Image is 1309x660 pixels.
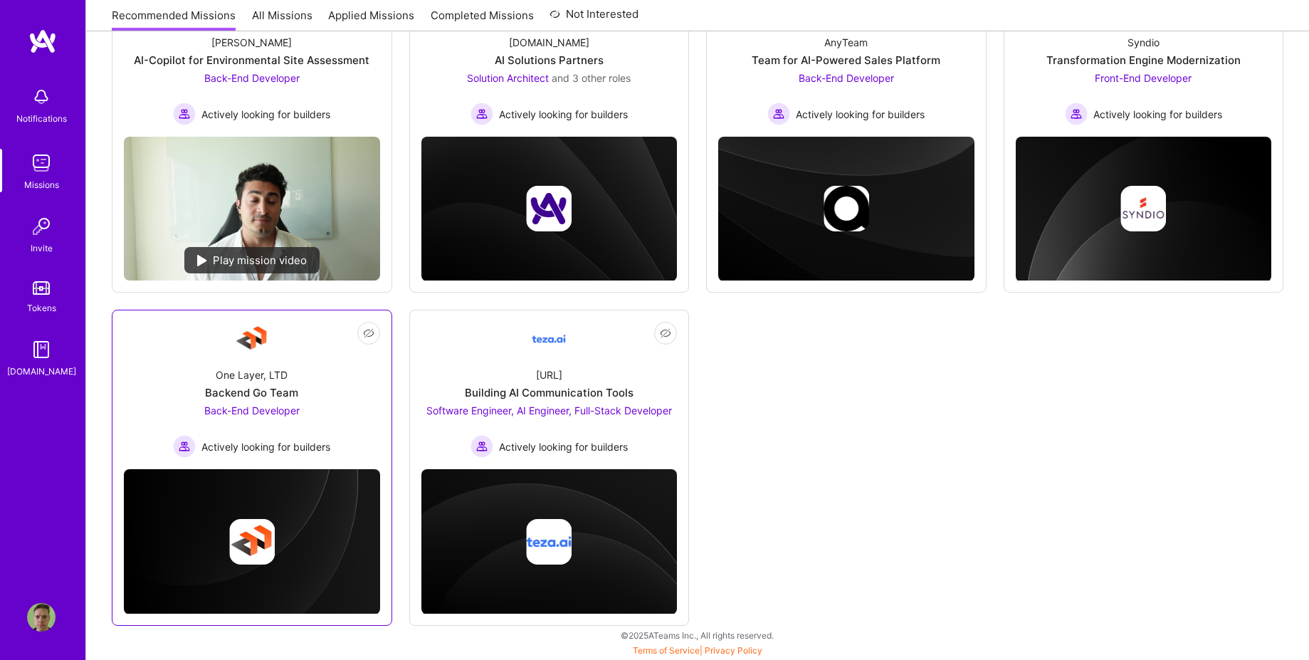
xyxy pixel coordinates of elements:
[526,519,572,565] img: Company logo
[421,469,678,614] img: cover
[796,107,925,122] span: Actively looking for builders
[27,212,56,241] img: Invite
[421,137,678,281] img: cover
[205,385,298,400] div: Backend Go Team
[467,72,549,84] span: Solution Architect
[112,8,236,31] a: Recommended Missions
[124,469,380,614] img: cover
[1093,107,1222,122] span: Actively looking for builders
[134,53,369,68] div: AI-Copilot for Environmental Site Assessment
[495,53,604,68] div: AI Solutions Partners
[633,645,700,656] a: Terms of Service
[752,53,940,68] div: Team for AI-Powered Sales Platform
[27,149,56,177] img: teamwork
[1127,35,1160,50] div: Syndio
[173,435,196,458] img: Actively looking for builders
[7,364,76,379] div: [DOMAIN_NAME]
[470,435,493,458] img: Actively looking for builders
[1065,103,1088,125] img: Actively looking for builders
[197,255,207,266] img: play
[705,645,762,656] a: Privacy Policy
[550,6,638,31] a: Not Interested
[33,281,50,295] img: tokens
[23,603,59,632] a: User Avatar
[499,439,628,454] span: Actively looking for builders
[824,186,869,231] img: Company logo
[31,241,53,256] div: Invite
[499,107,628,122] span: Actively looking for builders
[633,645,762,656] span: |
[328,8,414,31] a: Applied Missions
[16,111,67,126] div: Notifications
[552,72,631,84] span: and 3 other roles
[85,617,1309,653] div: © 2025 ATeams Inc., All rights reserved.
[173,103,196,125] img: Actively looking for builders
[660,328,671,339] i: icon EyeClosed
[532,322,566,356] img: Company Logo
[216,367,288,382] div: One Layer, LTD
[252,8,312,31] a: All Missions
[1016,137,1272,282] img: cover
[526,186,572,231] img: Company logo
[1095,72,1192,84] span: Front-End Developer
[767,103,790,125] img: Actively looking for builders
[799,72,894,84] span: Back-End Developer
[201,439,330,454] span: Actively looking for builders
[421,322,678,458] a: Company Logo[URL]Building AI Communication ToolsSoftware Engineer, AI Engineer, Full-Stack Develo...
[363,328,374,339] i: icon EyeClosed
[509,35,589,50] div: [DOMAIN_NAME]
[229,519,275,565] img: Company logo
[184,247,320,273] div: Play mission video
[201,107,330,122] span: Actively looking for builders
[1046,53,1241,68] div: Transformation Engine Modernization
[27,603,56,632] img: User Avatar
[211,35,292,50] div: [PERSON_NAME]
[204,72,300,84] span: Back-End Developer
[28,28,57,54] img: logo
[27,335,56,364] img: guide book
[124,322,380,458] a: Company LogoOne Layer, LTDBackend Go TeamBack-End Developer Actively looking for buildersActively...
[824,35,868,50] div: AnyTeam
[431,8,534,31] a: Completed Missions
[465,385,634,400] div: Building AI Communication Tools
[426,404,672,417] span: Software Engineer, AI Engineer, Full-Stack Developer
[24,177,59,192] div: Missions
[470,103,493,125] img: Actively looking for builders
[27,83,56,111] img: bell
[204,404,300,417] span: Back-End Developer
[27,300,56,315] div: Tokens
[718,137,974,281] img: cover
[235,322,269,356] img: Company Logo
[536,367,562,382] div: [URL]
[1120,186,1166,231] img: Company logo
[124,137,380,281] img: No Mission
